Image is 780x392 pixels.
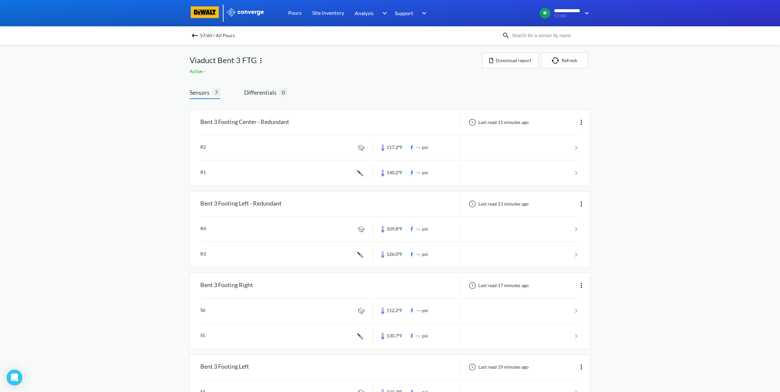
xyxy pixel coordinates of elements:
span: Sensors [189,88,212,97]
img: icon-refresh.svg [552,57,562,64]
img: more.svg [577,200,585,208]
img: more.svg [577,118,585,126]
div: Bent 3 Footing Left [200,358,249,376]
img: more.svg [577,282,585,289]
img: logo_ewhite.svg [226,8,264,16]
div: Bent 3 Footing Center - Redundant [200,114,289,131]
img: backspace.svg [191,32,199,39]
img: icon-search.svg [502,32,510,39]
span: 57/60 [554,13,580,18]
div: Bent 3 Footing Left - Redundant [200,195,282,212]
span: 7 [212,88,220,96]
span: 57/60 / All Pours [200,31,235,40]
span: 0 [279,88,288,96]
div: Last read 17 minutes ago [465,282,531,289]
span: Active [189,68,204,74]
button: Download report [482,53,538,68]
img: downArrow.svg [580,9,591,17]
div: Bent 3 Footing Right [200,277,253,294]
img: more.svg [577,363,585,371]
img: downArrow.svg [418,9,428,17]
div: Last read 19 minutes ago [465,363,531,371]
span: Differentials [244,88,279,97]
button: Refresh [541,53,588,68]
span: Viaduct Bent 3 FTG [189,54,257,66]
div: Open Intercom Messenger [7,370,22,385]
input: Search for a sensor by name [510,32,590,39]
div: Last read 13 minutes ago [465,200,531,208]
img: icon-file.svg [489,58,493,63]
span: Support [395,9,413,17]
img: logo-dewalt.svg [189,6,220,18]
span: Analysis [355,9,374,17]
img: downArrow.svg [378,9,389,17]
div: Last read 11 minutes ago [465,118,531,126]
span: - [204,68,207,74]
img: more.svg [257,57,265,64]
